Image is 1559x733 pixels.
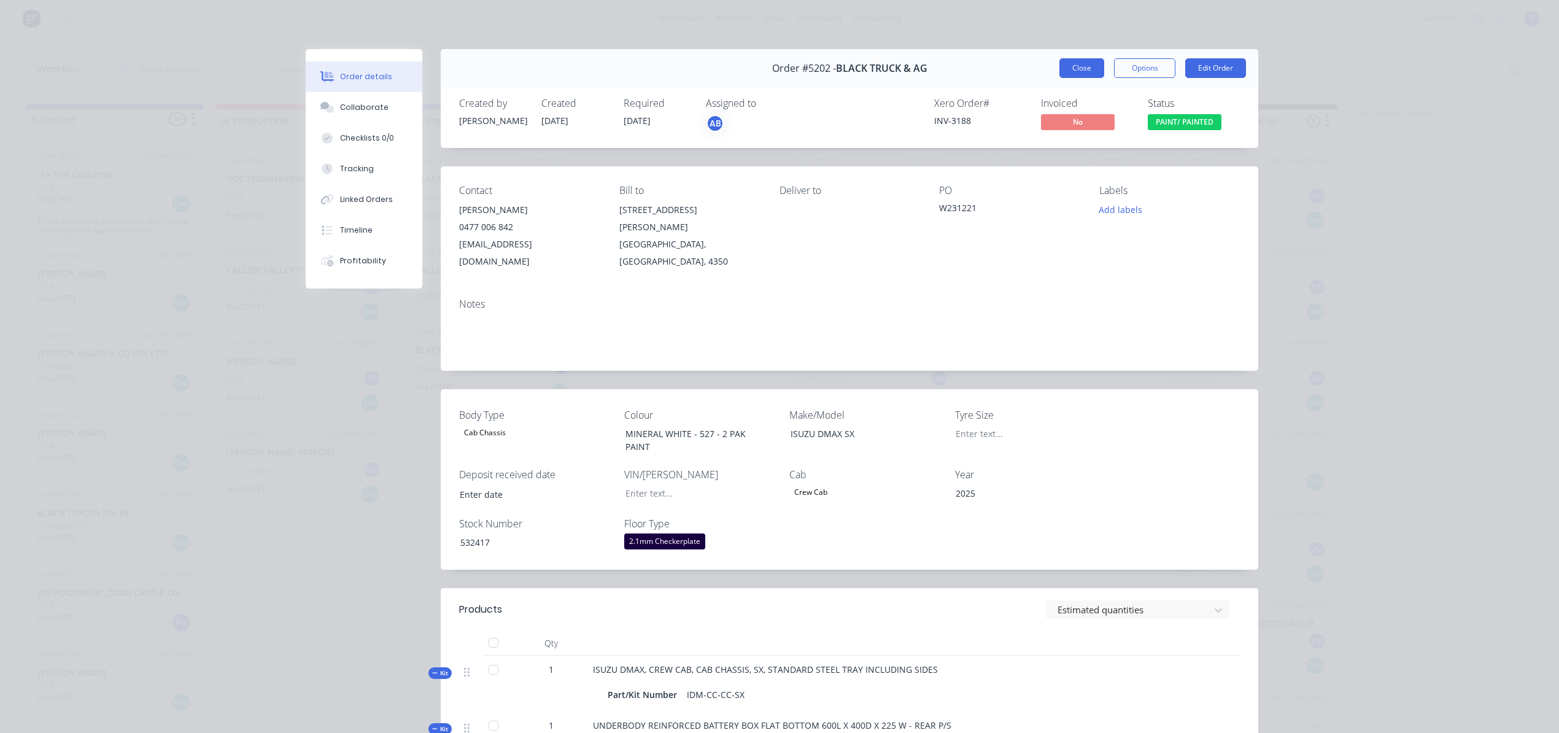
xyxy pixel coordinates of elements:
[306,246,422,276] button: Profitability
[624,98,691,109] div: Required
[459,408,613,422] label: Body Type
[682,686,749,704] div: IDM-CC-CC-SX
[306,61,422,92] button: Order details
[1041,114,1115,130] span: No
[772,63,836,74] span: Order #5202 -
[836,63,927,74] span: BLACK TRUCK & AG
[789,484,832,500] div: Crew Cab
[549,719,554,732] span: 1
[619,201,760,270] div: [STREET_ADDRESS][PERSON_NAME][GEOGRAPHIC_DATA], [GEOGRAPHIC_DATA], 4350
[939,201,1080,219] div: W231221
[619,185,760,196] div: Bill to
[514,631,588,656] div: Qty
[619,236,760,270] div: [GEOGRAPHIC_DATA], [GEOGRAPHIC_DATA], 4350
[955,467,1108,482] label: Year
[306,123,422,153] button: Checklists 0/0
[1041,98,1133,109] div: Invoiced
[593,664,938,675] span: ISUZU DMAX, CREW CAB, CAB CHASSIS, SX, STANDARD STEEL TRAY INCLUDING SIDES
[340,163,374,174] div: Tracking
[459,425,511,441] div: Cab Chassis
[1099,185,1240,196] div: Labels
[619,201,760,236] div: [STREET_ADDRESS][PERSON_NAME]
[459,516,613,531] label: Stock Number
[624,467,778,482] label: VIN/[PERSON_NAME]
[1059,58,1104,78] button: Close
[781,425,934,443] div: ISUZU DMAX SX
[340,71,392,82] div: Order details
[451,533,604,551] div: 532417
[934,98,1026,109] div: Xero Order #
[1093,201,1149,218] button: Add labels
[946,484,1099,502] div: 2025
[451,485,604,503] input: Enter date
[459,298,1240,310] div: Notes
[789,408,943,422] label: Make/Model
[608,686,682,704] div: Part/Kit Number
[340,102,389,113] div: Collaborate
[1148,98,1240,109] div: Status
[624,516,778,531] label: Floor Type
[459,602,502,617] div: Products
[593,719,951,731] span: UNDERBODY REINFORCED BATTERY BOX FLAT BOTTOM 600L X 400D X 225 W - REAR P/S
[779,185,920,196] div: Deliver to
[541,98,609,109] div: Created
[306,184,422,215] button: Linked Orders
[306,153,422,184] button: Tracking
[939,185,1080,196] div: PO
[306,215,422,246] button: Timeline
[1148,114,1221,133] button: PAINT/ PAINTED
[706,98,829,109] div: Assigned to
[1114,58,1175,78] button: Options
[541,115,568,126] span: [DATE]
[1148,114,1221,130] span: PAINT/ PAINTED
[624,533,705,549] div: 2.1mm Checkerplate
[459,98,527,109] div: Created by
[459,236,600,270] div: [EMAIL_ADDRESS][DOMAIN_NAME]
[306,92,422,123] button: Collaborate
[616,425,769,456] div: MINERAL WHITE - 527 - 2 PAK PAINT
[459,201,600,270] div: [PERSON_NAME]0477 006 842[EMAIL_ADDRESS][DOMAIN_NAME]
[459,185,600,196] div: Contact
[789,467,943,482] label: Cab
[340,133,394,144] div: Checklists 0/0
[340,194,393,205] div: Linked Orders
[459,114,527,127] div: [PERSON_NAME]
[428,667,452,679] button: Kit
[624,408,778,422] label: Colour
[432,669,448,678] span: Kit
[549,663,554,676] span: 1
[624,115,651,126] span: [DATE]
[955,408,1108,422] label: Tyre Size
[706,114,724,133] button: AB
[934,114,1026,127] div: INV-3188
[1185,58,1246,78] button: Edit Order
[459,201,600,219] div: [PERSON_NAME]
[459,219,600,236] div: 0477 006 842
[340,225,373,236] div: Timeline
[340,255,386,266] div: Profitability
[459,467,613,482] label: Deposit received date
